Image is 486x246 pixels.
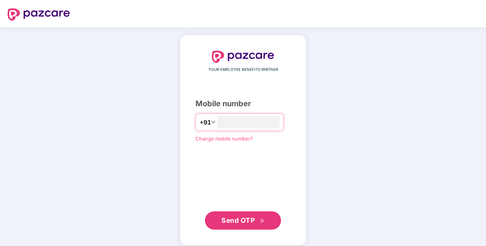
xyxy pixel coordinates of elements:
span: +91 [200,118,211,127]
img: logo [212,51,274,63]
img: logo [8,8,70,21]
a: Change mobile number? [195,136,253,142]
span: down [211,120,216,125]
span: Send OTP [221,216,255,224]
span: double-right [260,219,265,224]
span: YOUR EMPLOYEE BENEFITS PARTNER [208,67,278,73]
div: Mobile number [195,98,291,110]
button: Send OTPdouble-right [205,211,281,230]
